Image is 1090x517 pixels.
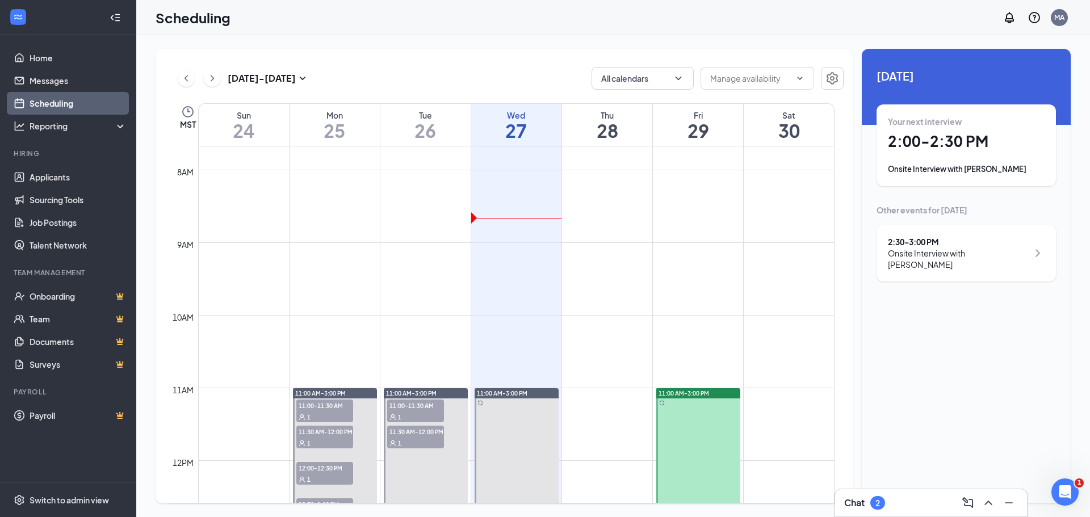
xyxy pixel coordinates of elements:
span: 11:00 AM-3:00 PM [659,389,709,397]
a: Messages [30,69,127,92]
button: ChevronRight [204,70,221,87]
h1: 29 [653,121,743,140]
h3: Chat [844,497,865,509]
div: 11am [170,384,196,396]
h1: 25 [290,121,380,140]
button: All calendarsChevronDown [592,67,694,90]
div: Team Management [14,268,124,278]
a: Home [30,47,127,69]
span: 1 [307,439,311,447]
div: Reporting [30,120,127,132]
button: ChevronUp [979,494,997,512]
a: August 29, 2025 [653,104,743,146]
svg: Analysis [14,120,25,132]
svg: User [299,476,305,483]
span: 11:00 AM-3:00 PM [295,389,346,397]
button: Minimize [1000,494,1018,512]
svg: Sync [659,400,665,406]
h1: 2:00 - 2:30 PM [888,132,1045,151]
a: DocumentsCrown [30,330,127,353]
span: 1 [1075,478,1084,487]
a: Talent Network [30,234,127,257]
h1: Scheduling [156,8,230,27]
a: August 24, 2025 [199,104,289,146]
h1: 24 [199,121,289,140]
div: Mon [290,110,380,121]
a: August 25, 2025 [290,104,380,146]
input: Manage availability [710,72,791,85]
h1: 27 [471,121,561,140]
span: 11:00-11:30 AM [387,400,444,411]
div: Sat [744,110,834,121]
div: Tue [380,110,471,121]
button: ComposeMessage [959,494,977,512]
svg: Sync [477,400,483,406]
svg: Collapse [110,12,121,23]
div: Onsite Interview with [PERSON_NAME] [888,247,1028,270]
svg: SmallChevronDown [296,72,309,85]
div: MA [1054,12,1064,22]
svg: User [299,440,305,447]
div: 9am [175,238,196,251]
div: Other events for [DATE] [877,204,1056,216]
a: Job Postings [30,211,127,234]
span: 1 [307,476,311,484]
svg: Settings [14,494,25,506]
svg: User [299,414,305,421]
svg: ChevronDown [795,74,804,83]
h1: 26 [380,121,471,140]
button: Settings [821,67,844,90]
div: 8am [175,166,196,178]
h1: 28 [562,121,652,140]
span: 11:30 AM-12:00 PM [296,426,353,437]
span: 11:00 AM-3:00 PM [386,389,437,397]
span: 11:00-11:30 AM [296,400,353,411]
div: Fri [653,110,743,121]
div: Sun [199,110,289,121]
svg: ChevronRight [1031,246,1045,260]
a: Applicants [30,166,127,188]
div: 2:30 - 3:00 PM [888,236,1028,247]
a: SurveysCrown [30,353,127,376]
svg: WorkstreamLogo [12,11,24,23]
svg: ChevronUp [982,496,995,510]
div: Wed [471,110,561,121]
span: MST [180,119,196,130]
h3: [DATE] - [DATE] [228,72,296,85]
span: 12:00-12:30 PM [296,462,353,473]
svg: Clock [181,105,195,119]
svg: User [389,440,396,447]
div: 10am [170,311,196,323]
span: 11:30 AM-12:00 PM [387,426,444,437]
div: Your next interview [888,116,1045,127]
span: 1 [398,413,401,421]
a: TeamCrown [30,308,127,330]
div: Hiring [14,149,124,158]
a: Sourcing Tools [30,188,127,211]
button: ChevronLeft [178,70,195,87]
div: Switch to admin view [30,494,109,506]
span: [DATE] [877,67,1056,85]
svg: User [389,414,396,421]
h1: 30 [744,121,834,140]
a: OnboardingCrown [30,285,127,308]
span: 1 [307,413,311,421]
svg: Notifications [1003,11,1016,24]
div: Onsite Interview with [PERSON_NAME] [888,163,1045,175]
a: Scheduling [30,92,127,115]
svg: ChevronRight [207,72,218,85]
a: August 30, 2025 [744,104,834,146]
div: 2 [875,498,880,508]
a: August 26, 2025 [380,104,471,146]
div: 12pm [170,456,196,469]
svg: ChevronLeft [181,72,192,85]
a: PayrollCrown [30,404,127,427]
svg: Settings [825,72,839,85]
span: 11:00 AM-3:00 PM [477,389,527,397]
svg: ComposeMessage [961,496,975,510]
div: Thu [562,110,652,121]
svg: Minimize [1002,496,1016,510]
a: August 27, 2025 [471,104,561,146]
span: 1 [398,439,401,447]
